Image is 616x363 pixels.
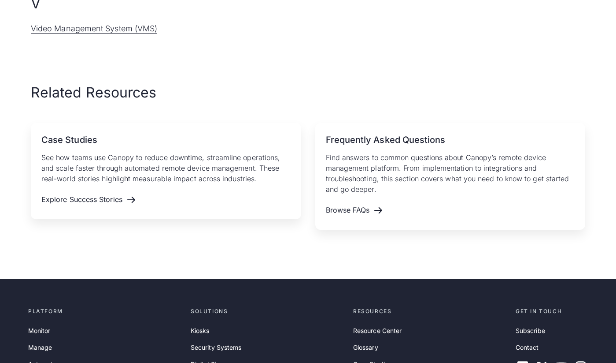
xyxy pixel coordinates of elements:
[41,134,291,146] h3: Case Studies
[28,307,184,315] div: Platform
[353,343,378,352] a: Glossary
[516,307,588,315] div: Get in touch
[31,24,157,34] a: Video Management System (VMS)
[326,134,575,146] h3: Frequently Asked Questions
[326,206,370,214] div: Browse FAQs
[191,307,346,315] div: Solutions
[31,83,585,102] h2: Related Resources
[41,195,122,204] div: Explore Success Stories
[516,343,539,352] a: Contact
[353,326,402,336] a: Resource Center
[28,343,52,352] a: Manage
[31,123,301,219] a: Case StudiesSee how teams use Canopy to reduce downtime, streamline operations, and scale faster ...
[191,343,241,352] a: Security Systems
[326,152,575,195] p: Find answers to common questions about Canopy’s remote device management platform. From implement...
[28,326,51,336] a: Monitor
[41,152,291,184] p: See how teams use Canopy to reduce downtime, streamline operations, and scale faster through auto...
[191,326,209,336] a: Kiosks
[516,326,545,336] a: Subscribe
[315,123,586,230] a: Frequently Asked QuestionsFind answers to common questions about Canopy’s remote device managemen...
[353,307,509,315] div: Resources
